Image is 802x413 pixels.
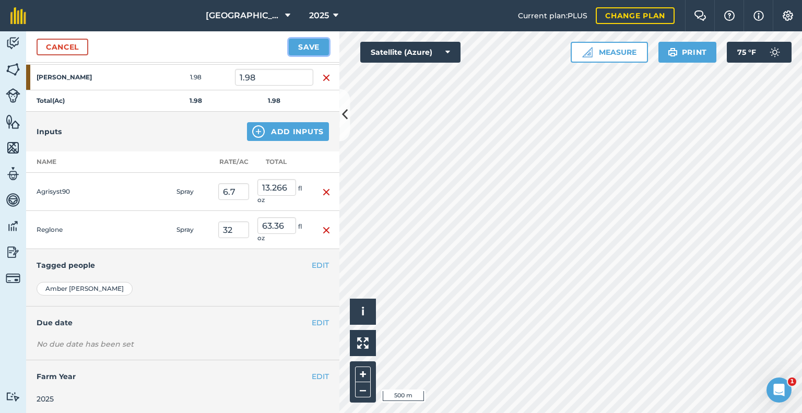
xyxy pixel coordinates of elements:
span: 1 [788,377,796,386]
td: fl oz [253,211,313,249]
td: Reglone [26,211,131,249]
span: i [361,305,364,318]
img: svg+xml;base64,PHN2ZyB4bWxucz0iaHR0cDovL3d3dy53My5vcmcvMjAwMC9zdmciIHdpZHRoPSIxNiIgaGVpZ2h0PSIyNC... [322,224,331,237]
button: Print [658,42,717,63]
img: svg+xml;base64,PD94bWwgdmVyc2lvbj0iMS4wIiBlbmNvZGluZz0idXRmLTgiPz4KPCEtLSBHZW5lcmF0b3I6IEFkb2JlIE... [6,36,20,51]
strong: 1.98 [268,97,280,104]
strong: 1.98 [190,97,202,104]
img: svg+xml;base64,PHN2ZyB4bWxucz0iaHR0cDovL3d3dy53My5vcmcvMjAwMC9zdmciIHdpZHRoPSIxNyIgaGVpZ2h0PSIxNy... [753,9,764,22]
img: svg+xml;base64,PD94bWwgdmVyc2lvbj0iMS4wIiBlbmNvZGluZz0idXRmLTgiPz4KPCEtLSBHZW5lcmF0b3I6IEFkb2JlIE... [6,88,20,103]
h4: Due date [37,317,329,328]
span: [GEOGRAPHIC_DATA] [206,9,281,22]
strong: Total ( Ac ) [37,97,65,104]
button: Measure [571,42,648,63]
div: 2025 [37,393,329,405]
button: – [355,382,371,397]
h4: Farm Year [37,371,329,382]
img: svg+xml;base64,PD94bWwgdmVyc2lvbj0iMS4wIiBlbmNvZGluZz0idXRmLTgiPz4KPCEtLSBHZW5lcmF0b3I6IEFkb2JlIE... [764,42,785,63]
span: 75 ° F [737,42,756,63]
img: svg+xml;base64,PD94bWwgdmVyc2lvbj0iMS4wIiBlbmNvZGluZz0idXRmLTgiPz4KPCEtLSBHZW5lcmF0b3I6IEFkb2JlIE... [6,271,20,286]
img: svg+xml;base64,PD94bWwgdmVyc2lvbj0iMS4wIiBlbmNvZGluZz0idXRmLTgiPz4KPCEtLSBHZW5lcmF0b3I6IEFkb2JlIE... [6,192,20,208]
img: svg+xml;base64,PHN2ZyB4bWxucz0iaHR0cDovL3d3dy53My5vcmcvMjAwMC9zdmciIHdpZHRoPSI1NiIgaGVpZ2h0PSI2MC... [6,140,20,156]
div: No due date has been set [37,339,329,349]
td: fl oz [253,173,313,211]
h4: Tagged people [37,259,329,271]
img: svg+xml;base64,PD94bWwgdmVyc2lvbj0iMS4wIiBlbmNvZGluZz0idXRmLTgiPz4KPCEtLSBHZW5lcmF0b3I6IEFkb2JlIE... [6,166,20,182]
img: A question mark icon [723,10,736,21]
span: Current plan : PLUS [518,10,587,21]
button: EDIT [312,371,329,382]
img: Four arrows, one pointing top left, one top right, one bottom right and the last bottom left [357,337,369,349]
button: EDIT [312,317,329,328]
img: svg+xml;base64,PHN2ZyB4bWxucz0iaHR0cDovL3d3dy53My5vcmcvMjAwMC9zdmciIHdpZHRoPSIxNCIgaGVpZ2h0PSIyNC... [252,125,265,138]
strong: [PERSON_NAME] [37,73,118,81]
td: Spray [172,173,214,211]
button: Save [289,39,329,55]
img: svg+xml;base64,PD94bWwgdmVyc2lvbj0iMS4wIiBlbmNvZGluZz0idXRmLTgiPz4KPCEtLSBHZW5lcmF0b3I6IEFkb2JlIE... [6,244,20,260]
img: fieldmargin Logo [10,7,26,24]
img: svg+xml;base64,PD94bWwgdmVyc2lvbj0iMS4wIiBlbmNvZGluZz0idXRmLTgiPz4KPCEtLSBHZW5lcmF0b3I6IEFkb2JlIE... [6,392,20,402]
button: i [350,299,376,325]
img: svg+xml;base64,PHN2ZyB4bWxucz0iaHR0cDovL3d3dy53My5vcmcvMjAwMC9zdmciIHdpZHRoPSIxNiIgaGVpZ2h0PSIyNC... [322,72,331,84]
a: Change plan [596,7,675,24]
button: 75 °F [727,42,792,63]
img: svg+xml;base64,PHN2ZyB4bWxucz0iaHR0cDovL3d3dy53My5vcmcvMjAwMC9zdmciIHdpZHRoPSIxNiIgaGVpZ2h0PSIyNC... [322,186,331,198]
button: Satellite (Azure) [360,42,461,63]
th: Rate/ Ac [214,151,253,173]
img: svg+xml;base64,PHN2ZyB4bWxucz0iaHR0cDovL3d3dy53My5vcmcvMjAwMC9zdmciIHdpZHRoPSIxOSIgaGVpZ2h0PSIyNC... [668,46,678,58]
img: svg+xml;base64,PD94bWwgdmVyc2lvbj0iMS4wIiBlbmNvZGluZz0idXRmLTgiPz4KPCEtLSBHZW5lcmF0b3I6IEFkb2JlIE... [6,218,20,234]
div: Amber [PERSON_NAME] [37,282,133,296]
td: Spray [172,211,214,249]
span: 2025 [309,9,329,22]
th: Name [26,151,131,173]
td: Agrisyst90 [26,173,131,211]
h4: Inputs [37,126,62,137]
img: A cog icon [782,10,794,21]
button: EDIT [312,259,329,271]
button: + [355,367,371,382]
img: Two speech bubbles overlapping with the left bubble in the forefront [694,10,706,21]
iframe: Intercom live chat [766,377,792,403]
img: svg+xml;base64,PHN2ZyB4bWxucz0iaHR0cDovL3d3dy53My5vcmcvMjAwMC9zdmciIHdpZHRoPSI1NiIgaGVpZ2h0PSI2MC... [6,62,20,77]
img: Ruler icon [582,47,593,57]
a: Cancel [37,39,88,55]
td: 1.98 [157,65,235,90]
button: Add Inputs [247,122,329,141]
th: Total [253,151,313,173]
img: svg+xml;base64,PHN2ZyB4bWxucz0iaHR0cDovL3d3dy53My5vcmcvMjAwMC9zdmciIHdpZHRoPSI1NiIgaGVpZ2h0PSI2MC... [6,114,20,129]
